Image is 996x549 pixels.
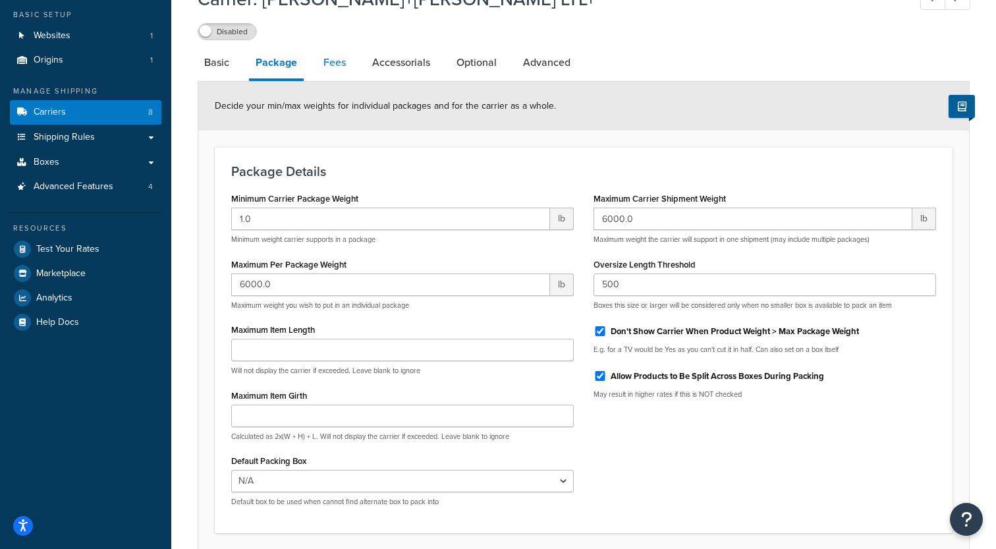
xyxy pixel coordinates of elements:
[36,244,99,255] span: Test Your Rates
[550,274,574,296] span: lb
[366,47,437,78] a: Accessorials
[231,194,358,204] label: Minimum Carrier Package Weight
[594,390,936,399] p: May result in higher rates if this is NOT checked
[10,262,161,285] a: Marketplace
[231,325,315,335] label: Maximum Item Length
[594,260,696,270] label: Oversize Length Threshold
[10,48,161,72] li: Origins
[231,260,346,270] label: Maximum Per Package Weight
[10,100,161,125] a: Carriers8
[594,301,936,310] p: Boxes this size or larger will be considered only when no smaller box is available to pack an item
[10,125,161,150] a: Shipping Rules
[215,99,556,113] span: Decide your min/max weights for individual packages and for the carrier as a whole.
[10,223,161,234] div: Resources
[36,268,86,279] span: Marketplace
[231,432,574,442] p: Calculated as 2x(W + H) + L. Will not display the carrier if exceeded. Leave blank to ignore
[594,345,936,355] p: E.g. for a TV would be Yes as you can't cut it in half. Can also set on a box itself
[950,503,983,536] button: Open Resource Center
[36,293,72,304] span: Analytics
[949,95,975,118] button: Show Help Docs
[10,150,161,175] a: Boxes
[10,175,161,199] a: Advanced Features4
[148,181,153,192] span: 4
[10,24,161,48] a: Websites1
[34,157,59,168] span: Boxes
[516,47,577,78] a: Advanced
[36,317,79,328] span: Help Docs
[10,86,161,97] div: Manage Shipping
[10,48,161,72] a: Origins1
[150,30,153,42] span: 1
[550,208,574,230] span: lb
[594,194,726,204] label: Maximum Carrier Shipment Weight
[231,497,574,507] p: Default box to be used when cannot find alternate box to pack into
[912,208,936,230] span: lb
[34,55,63,66] span: Origins
[611,326,859,337] label: Don't Show Carrier When Product Weight > Max Package Weight
[317,47,352,78] a: Fees
[10,175,161,199] li: Advanced Features
[231,391,307,401] label: Maximum Item Girth
[34,132,95,143] span: Shipping Rules
[10,237,161,261] a: Test Your Rates
[231,164,936,179] h3: Package Details
[249,47,304,81] a: Package
[10,286,161,310] a: Analytics
[231,366,574,376] p: Will not display the carrier if exceeded. Leave blank to ignore
[231,301,574,310] p: Maximum weight you wish to put in an individual package
[34,181,113,192] span: Advanced Features
[198,47,236,78] a: Basic
[10,310,161,334] a: Help Docs
[10,24,161,48] li: Websites
[611,370,824,382] label: Allow Products to Be Split Across Boxes During Packing
[34,30,70,42] span: Websites
[34,107,66,118] span: Carriers
[10,9,161,20] div: Basic Setup
[231,235,574,245] p: Minimum weight carrier supports in a package
[594,235,936,245] p: Maximum weight the carrier will support in one shipment (may include multiple packages)
[231,456,306,466] label: Default Packing Box
[10,100,161,125] li: Carriers
[148,107,153,118] span: 8
[198,24,256,40] label: Disabled
[150,55,153,66] span: 1
[450,47,503,78] a: Optional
